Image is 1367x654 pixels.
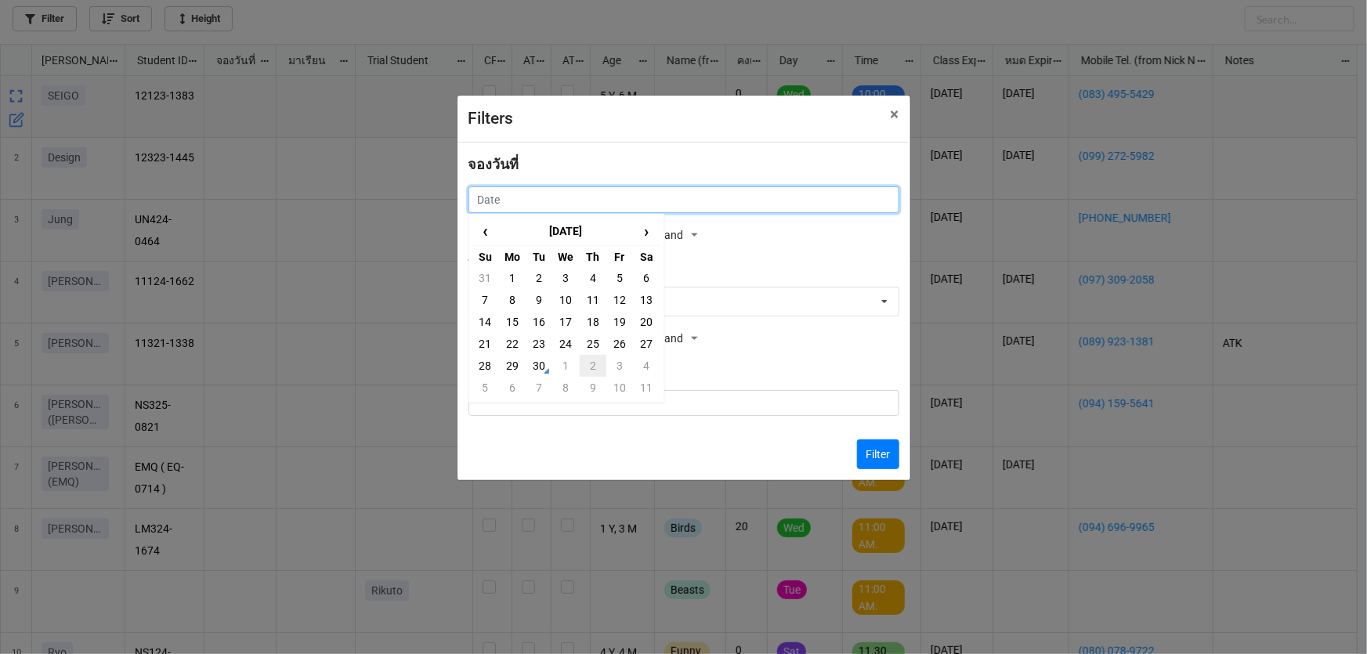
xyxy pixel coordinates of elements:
td: 6 [499,377,526,399]
td: 31 [472,267,499,289]
td: 19 [606,311,633,333]
td: 27 [633,333,660,355]
td: 30 [526,355,552,377]
td: 1 [552,355,579,377]
span: ‹ [473,219,498,244]
td: 28 [472,355,499,377]
td: 3 [606,355,633,377]
td: 10 [606,377,633,399]
div: and [664,327,702,351]
th: Su [472,245,499,267]
button: Filter [857,439,899,469]
td: 17 [552,311,579,333]
th: Sa [633,245,660,267]
th: Th [580,245,606,267]
td: 21 [472,333,499,355]
td: 2 [526,267,552,289]
td: 16 [526,311,552,333]
td: 1 [499,267,526,289]
td: 5 [472,377,499,399]
td: 2 [580,355,606,377]
td: 7 [526,377,552,399]
td: 11 [633,377,660,399]
span: × [891,105,899,124]
td: 15 [499,311,526,333]
th: Tu [526,245,552,267]
td: 18 [580,311,606,333]
label: จองวันที่ [468,154,519,175]
td: 4 [633,355,660,377]
td: 11 [580,289,606,311]
div: Filters [468,107,856,132]
th: Mo [499,245,526,267]
td: 6 [633,267,660,289]
td: 10 [552,289,579,311]
td: 13 [633,289,660,311]
td: 24 [552,333,579,355]
td: 29 [499,355,526,377]
td: 3 [552,267,579,289]
td: 8 [499,289,526,311]
td: 20 [633,311,660,333]
td: 26 [606,333,633,355]
td: 23 [526,333,552,355]
td: 14 [472,311,499,333]
td: 9 [526,289,552,311]
div: and [664,224,702,248]
td: 4 [580,267,606,289]
td: 9 [580,377,606,399]
td: 22 [499,333,526,355]
th: Fr [606,245,633,267]
span: › [634,219,659,244]
th: [DATE] [499,218,633,246]
td: 25 [580,333,606,355]
td: 5 [606,267,633,289]
td: 12 [606,289,633,311]
td: 8 [552,377,579,399]
th: We [552,245,579,267]
td: 7 [472,289,499,311]
input: Date [468,186,899,213]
